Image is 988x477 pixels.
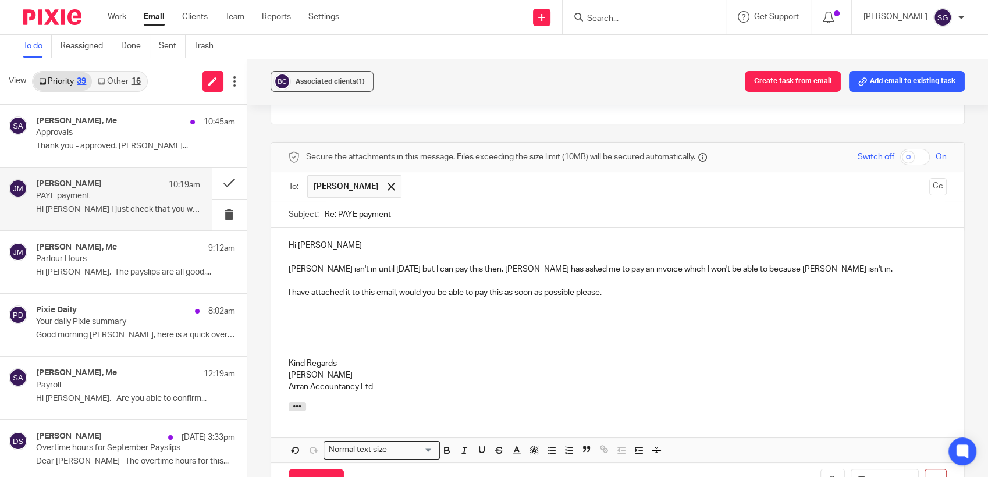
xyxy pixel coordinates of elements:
span: Switch off [858,151,894,163]
span: Get Support [754,13,799,21]
p: 12:19am [204,368,235,380]
p: 9:12am [208,243,235,254]
a: Work [108,11,126,23]
label: To: [289,181,301,193]
span: [PERSON_NAME] [314,181,379,193]
img: svg%3E [273,73,291,90]
h4: [PERSON_NAME] [36,179,102,189]
a: Done [121,35,150,58]
p: Overtime hours for September Payslips [36,443,195,453]
a: Settings [308,11,339,23]
h4: [PERSON_NAME], Me [36,368,117,378]
h4: [PERSON_NAME], Me [36,116,117,126]
div: 39 [77,77,86,86]
label: Subject: [289,209,319,220]
img: svg%3E [9,368,27,387]
img: svg%3E [9,305,27,324]
span: On [936,151,947,163]
a: Team [225,11,244,23]
a: Sent [159,35,186,58]
p: Kind Regards [289,358,947,369]
a: Priority39 [33,72,92,91]
p: [PERSON_NAME] [863,11,927,23]
p: 8:02am [208,305,235,317]
h4: [PERSON_NAME], Me [36,243,117,252]
p: I have attached it to this email, would you be able to pay this as soon as possible please. [289,287,947,298]
a: Trash [194,35,222,58]
a: Email [144,11,165,23]
a: Reassigned [61,35,112,58]
h4: Pixie Daily [36,305,77,315]
p: Thank you - approved. [PERSON_NAME]... [36,141,235,151]
a: To do [23,35,52,58]
p: Payroll [36,380,195,390]
img: svg%3E [9,179,27,198]
a: Reports [262,11,291,23]
p: Your daily Pixie summary [36,317,195,327]
div: 16 [132,77,141,86]
span: Associated clients [296,78,365,85]
img: svg%3E [9,243,27,261]
span: Normal text size [326,444,390,456]
div: Search for option [324,441,440,459]
p: PAYE payment [36,191,167,201]
p: Parlour Hours [36,254,195,264]
button: Add email to existing task [849,71,965,92]
a: Other16 [92,72,146,91]
a: Clients [182,11,208,23]
p: Good morning [PERSON_NAME], here is a quick overview of... [36,330,235,340]
button: Cc [929,178,947,195]
h4: [PERSON_NAME] [36,432,102,442]
button: Associated clients(1) [271,71,374,92]
p: [PERSON_NAME] [289,369,947,381]
span: Secure the attachments in this message. Files exceeding the size limit (10MB) will be secured aut... [306,151,695,163]
p: 10:19am [169,179,200,191]
button: Create task from email [745,71,841,92]
p: [DATE] 3:33pm [182,432,235,443]
p: Hi [PERSON_NAME], The payslips are all good,... [36,268,235,277]
span: (1) [356,78,365,85]
p: Dear [PERSON_NAME] The overtime hours for this... [36,457,235,467]
p: Approvals [36,128,195,138]
input: Search for option [390,444,432,456]
img: Pixie [23,9,81,25]
p: Hi [PERSON_NAME] I just check that you will be... [36,205,200,215]
p: Hi [PERSON_NAME] [289,240,947,251]
img: svg%3E [9,432,27,450]
p: [PERSON_NAME] isn't in until [DATE] but I can pay this then. [PERSON_NAME] has asked me to pay an... [289,264,947,275]
span: View [9,75,26,87]
p: Arran Accountancy Ltd [289,381,947,393]
input: Search [586,14,691,24]
img: svg%3E [9,116,27,135]
p: 10:45am [204,116,235,128]
p: Hi [PERSON_NAME], Are you able to confirm... [36,394,235,404]
img: svg%3E [933,8,952,27]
